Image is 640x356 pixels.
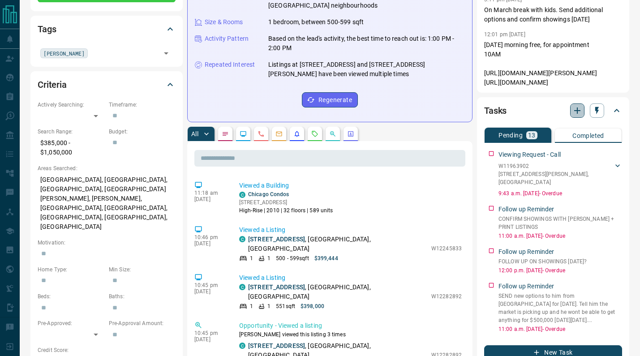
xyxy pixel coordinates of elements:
p: 11:18 am [194,190,226,196]
p: On March break with kids. Send additional options and confirm showings [DATE] [484,5,622,24]
p: Actively Searching: [38,101,104,109]
svg: Notes [222,130,229,137]
p: Viewed a Listing [239,273,462,283]
p: [DATE] [194,196,226,202]
p: Viewed a Building [239,181,462,190]
p: Listings at [STREET_ADDRESS] and [STREET_ADDRESS][PERSON_NAME] have been viewed multiple times [268,60,465,79]
p: W12245833 [431,244,462,253]
p: Credit Score: [38,346,176,354]
div: W11963902[STREET_ADDRESS][PERSON_NAME],[GEOGRAPHIC_DATA] [498,160,622,188]
p: Opportunity - Viewed a listing [239,321,462,330]
p: Completed [572,133,604,139]
h2: Criteria [38,77,67,92]
p: FOLLOW UP ON SHOWINGS [DATE]? [498,257,622,266]
p: Follow up Reminder [498,247,554,257]
p: High-Rise | 2010 | 32 floors | 589 units [239,206,333,214]
p: , [GEOGRAPHIC_DATA], [GEOGRAPHIC_DATA] [248,283,427,301]
a: [STREET_ADDRESS] [248,236,305,243]
p: 500 - 599 sqft [276,254,309,262]
div: condos.ca [239,284,245,290]
p: Pre-Approved: [38,319,104,327]
p: 1 [250,302,253,310]
svg: Opportunities [329,130,336,137]
p: Viewed a Listing [239,225,462,235]
p: $398,000 [301,302,324,310]
p: Beds: [38,292,104,300]
p: Activity Pattern [205,34,249,43]
svg: Lead Browsing Activity [240,130,247,137]
p: Viewing Request - Call [498,150,561,159]
p: , [GEOGRAPHIC_DATA], [GEOGRAPHIC_DATA] [248,235,427,253]
h2: Tasks [484,103,507,118]
svg: Listing Alerts [293,130,301,137]
h2: Tags [38,22,56,36]
p: Timeframe: [109,101,176,109]
p: All [191,131,198,137]
p: 1 bedroom, between 500-599 sqft [268,17,364,27]
p: SEND new options to him from [GEOGRAPHIC_DATA] for [DATE]. Tell him the market is picking up and ... [498,292,622,324]
svg: Requests [311,130,318,137]
svg: Agent Actions [347,130,354,137]
p: 13 [528,132,536,138]
svg: Calls [258,130,265,137]
p: 11:00 a.m. [DATE] - Overdue [498,232,622,240]
p: $399,444 [314,254,338,262]
div: Tags [38,18,176,40]
p: Follow up Reminder [498,205,554,214]
button: Open [160,47,172,60]
a: [STREET_ADDRESS] [248,342,305,349]
p: $385,000 - $1,050,000 [38,136,104,160]
p: Areas Searched: [38,164,176,172]
p: Search Range: [38,128,104,136]
p: 10:45 pm [194,330,226,336]
p: [DATE] [194,240,226,247]
p: 10:46 pm [194,234,226,240]
p: [GEOGRAPHIC_DATA], [GEOGRAPHIC_DATA], [GEOGRAPHIC_DATA], [GEOGRAPHIC_DATA][PERSON_NAME], [PERSON_... [38,172,176,234]
p: W12282892 [431,292,462,300]
p: [DATE] [194,288,226,295]
p: 551 sqft [276,302,295,310]
span: [PERSON_NAME] [43,49,85,58]
p: 9:43 a.m. [DATE] - Overdue [498,189,622,197]
p: 1 [267,254,271,262]
div: condos.ca [239,236,245,242]
p: Min Size: [109,266,176,274]
p: Pending [498,132,523,138]
p: Home Type: [38,266,104,274]
p: 12:01 pm [DATE] [484,31,525,38]
p: [DATE] morning free, for appointment 10AM [URL][DOMAIN_NAME][PERSON_NAME] [URL][DOMAIN_NAME] [URL... [484,40,622,97]
p: 10:45 pm [194,282,226,288]
p: Repeated Interest [205,60,255,69]
p: W11963902 [498,162,613,170]
p: Baths: [109,292,176,300]
p: Based on the lead's activity, the best time to reach out is: 1:00 PM - 2:00 PM [268,34,465,53]
p: 12:00 p.m. [DATE] - Overdue [498,266,622,275]
a: [STREET_ADDRESS] [248,283,305,291]
div: Tasks [484,100,622,121]
button: Regenerate [302,92,358,107]
p: [STREET_ADDRESS] [239,198,333,206]
p: Budget: [109,128,176,136]
p: [DATE] [194,336,226,343]
p: 1 [250,254,253,262]
svg: Emails [275,130,283,137]
div: Criteria [38,74,176,95]
p: 11:00 a.m. [DATE] - Overdue [498,325,622,333]
p: 1 [267,302,271,310]
p: [PERSON_NAME] viewed this listing 3 times [239,330,462,339]
div: condos.ca [239,192,245,198]
p: Size & Rooms [205,17,243,27]
p: Follow up Reminder [498,282,554,291]
a: Chicago Condos [248,191,289,197]
p: [STREET_ADDRESS][PERSON_NAME] , [GEOGRAPHIC_DATA] [498,170,613,186]
p: CONFIRM SHOWINGS WITH [PERSON_NAME] + PRINT LISTINGS [498,215,622,231]
div: condos.ca [239,343,245,349]
p: Pre-Approval Amount: [109,319,176,327]
p: Motivation: [38,239,176,247]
